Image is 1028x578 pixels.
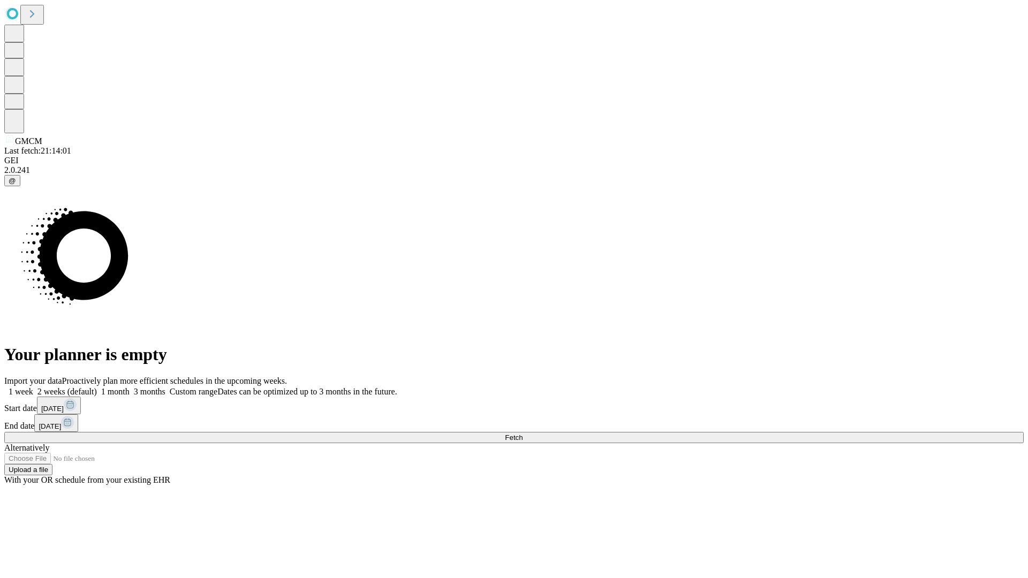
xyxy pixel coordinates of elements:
[9,387,33,396] span: 1 week
[34,414,78,432] button: [DATE]
[39,422,61,430] span: [DATE]
[4,175,20,186] button: @
[101,387,130,396] span: 1 month
[170,387,217,396] span: Custom range
[37,387,97,396] span: 2 weeks (default)
[62,376,287,385] span: Proactively plan more efficient schedules in the upcoming weeks.
[4,475,170,484] span: With your OR schedule from your existing EHR
[41,405,64,413] span: [DATE]
[4,345,1024,364] h1: Your planner is empty
[15,136,42,146] span: GMCM
[217,387,397,396] span: Dates can be optimized up to 3 months in the future.
[134,387,165,396] span: 3 months
[4,443,49,452] span: Alternatively
[4,414,1024,432] div: End date
[4,432,1024,443] button: Fetch
[4,146,71,155] span: Last fetch: 21:14:01
[505,433,523,442] span: Fetch
[4,397,1024,414] div: Start date
[37,397,81,414] button: [DATE]
[4,464,52,475] button: Upload a file
[4,156,1024,165] div: GEI
[9,177,16,185] span: @
[4,376,62,385] span: Import your data
[4,165,1024,175] div: 2.0.241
